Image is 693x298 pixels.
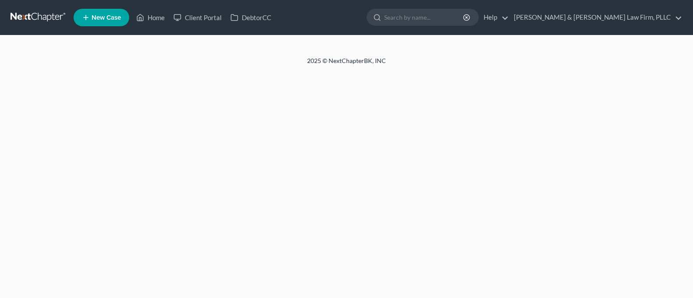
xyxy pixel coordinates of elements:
[384,9,464,25] input: Search by name...
[92,14,121,21] span: New Case
[479,10,509,25] a: Help
[509,10,682,25] a: [PERSON_NAME] & [PERSON_NAME] Law Firm, PLLC
[169,10,226,25] a: Client Portal
[226,10,276,25] a: DebtorCC
[97,56,596,72] div: 2025 © NextChapterBK, INC
[132,10,169,25] a: Home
